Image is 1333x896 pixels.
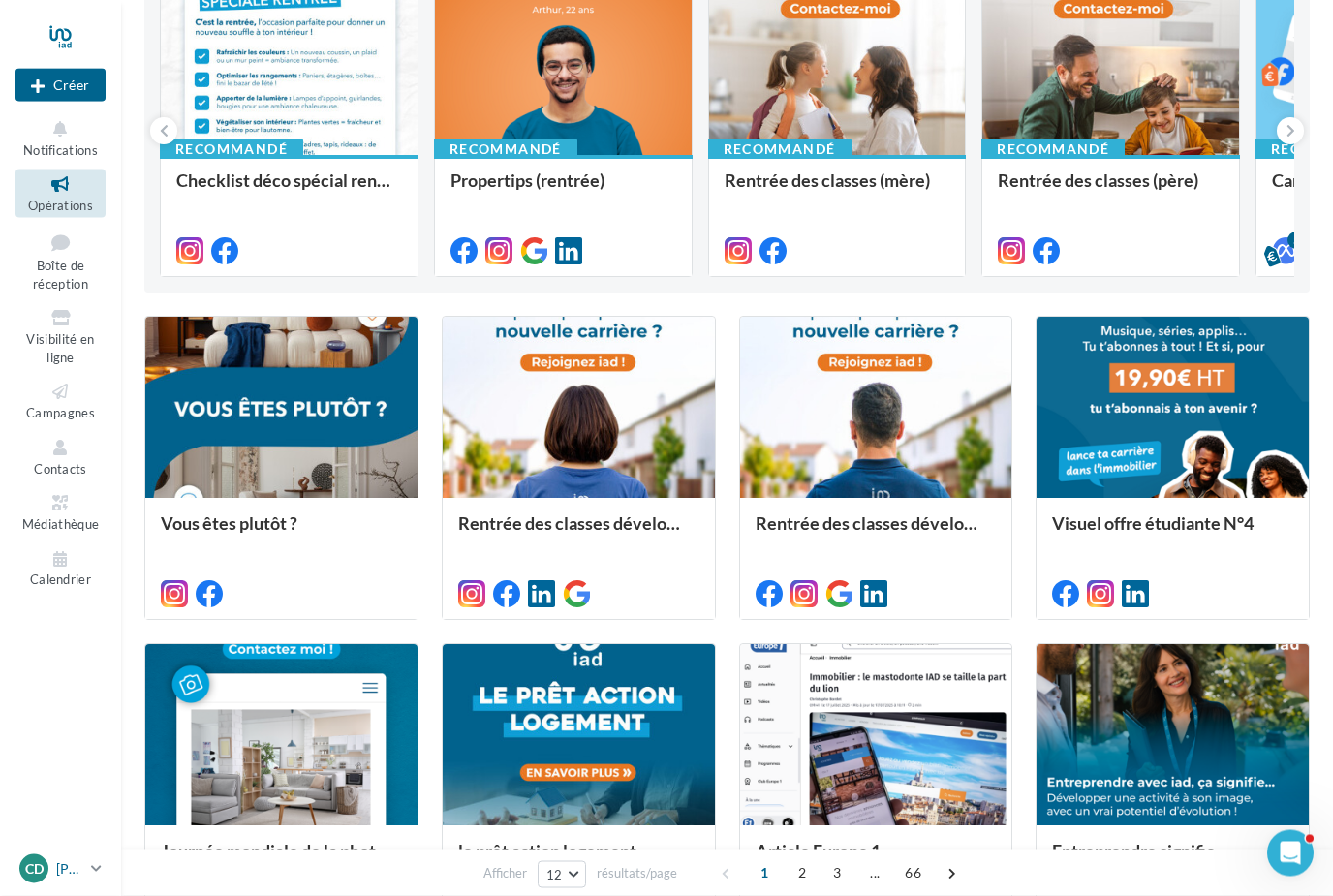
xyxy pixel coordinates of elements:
span: 66 [897,857,929,888]
a: Calendrier [15,544,106,592]
span: Afficher [483,864,527,882]
a: Cd [PERSON_NAME] [15,850,106,887]
span: 1 [749,857,780,888]
a: Visibilité en ligne [15,303,106,369]
span: Notifications [23,142,98,158]
a: Médiathèque [15,488,106,536]
div: le prêt action logement [458,842,699,881]
span: ... [859,857,890,888]
button: Notifications [15,114,106,162]
iframe: Intercom live chat [1267,830,1314,877]
span: 3 [821,857,852,888]
div: Entreprendre signifie [1052,842,1293,881]
a: Campagnes [15,377,106,424]
div: Rentrée des classes développement (conseillère) [458,514,699,553]
span: Opérations [28,198,93,213]
span: Contacts [34,461,87,477]
div: Recommandé [160,139,303,161]
div: Recommandé [981,139,1125,161]
a: Boîte de réception [15,226,106,296]
span: Visibilité en ligne [26,331,94,365]
div: Article Europe 1 [756,842,997,881]
span: 12 [546,867,563,882]
span: 2 [787,857,818,888]
span: Calendrier [30,572,91,588]
button: 12 [538,861,587,888]
div: Propertips (rentrée) [450,171,676,210]
div: Journée mondiale de la photographie [161,842,402,881]
span: résultats/page [597,864,677,882]
a: Opérations [15,170,106,217]
div: Nouvelle campagne [15,69,106,102]
div: Visuel offre étudiante N°4 [1052,514,1293,553]
div: Recommandé [434,139,577,161]
span: Boîte de réception [33,258,88,292]
div: Rentrée des classes développement (conseiller) [756,514,997,553]
div: 5 [1287,232,1305,250]
div: Vous êtes plutôt ? [161,514,402,553]
div: Checklist déco spécial rentrée [176,171,402,210]
div: Recommandé [708,139,852,161]
div: Rentrée des classes (mère) [725,171,950,210]
div: Rentrée des classes (père) [998,171,1224,210]
span: Médiathèque [22,516,100,532]
span: Cd [25,859,44,879]
p: [PERSON_NAME] [56,859,83,879]
button: Créer [15,69,106,102]
span: Campagnes [26,405,95,420]
a: Contacts [15,433,106,480]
